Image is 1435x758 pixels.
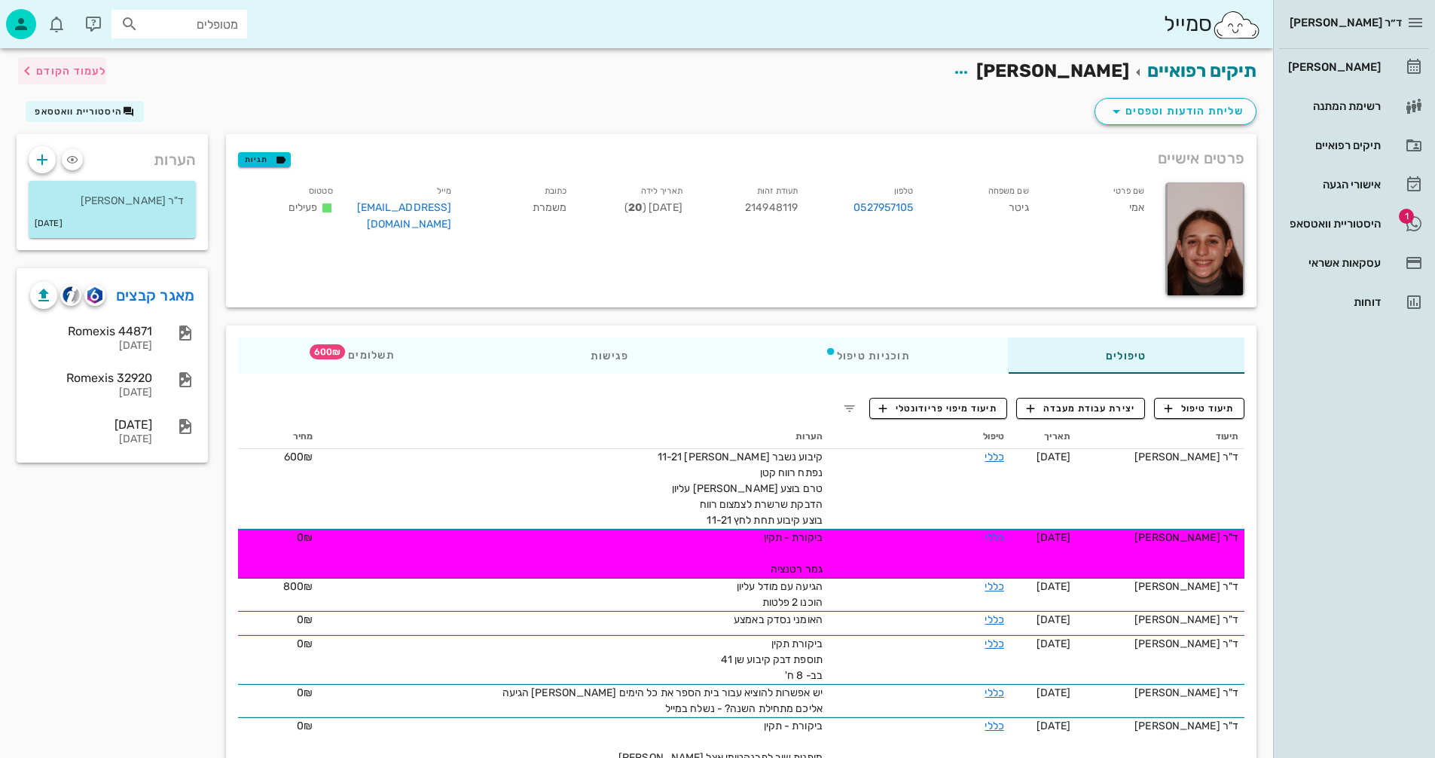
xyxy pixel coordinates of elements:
div: ד"ר [PERSON_NAME] [1082,579,1238,594]
a: [PERSON_NAME] [1279,49,1429,85]
button: cliniview logo [60,285,81,306]
th: הערות [319,425,828,449]
button: לעמוד הקודם [18,57,106,84]
span: 0₪ [297,613,313,626]
span: 800₪ [283,580,313,593]
span: משמרת [533,201,567,214]
th: תיעוד [1076,425,1244,449]
span: ד״ר [PERSON_NAME] [1290,16,1402,29]
a: רשימת המתנה [1279,88,1429,124]
div: סמייל [1164,8,1261,41]
span: [DATE] [1037,686,1070,699]
span: 0₪ [297,720,313,732]
small: כתובת [545,186,567,196]
div: Romexis 32920 [30,371,152,385]
a: תיקים רפואיים [1147,60,1256,81]
span: תג [310,344,345,359]
strong: 20 [628,201,643,214]
div: הערות [17,134,208,178]
button: שליחת הודעות וטפסים [1095,98,1256,125]
img: cliniview logo [63,286,80,304]
span: הגיעה עם מודל עליון הוכנו 2 פלטות [737,580,823,609]
span: 600₪ [284,451,313,463]
span: תג [44,12,53,21]
div: [PERSON_NAME] [1285,61,1381,73]
span: פרטים אישיים [1158,146,1244,170]
div: ד"ר [PERSON_NAME] [1082,685,1238,701]
small: מייל [437,186,451,196]
small: [DATE] [35,215,63,232]
button: romexis logo [84,285,105,306]
div: אמי [1041,179,1156,242]
div: [DATE] [30,417,152,432]
span: [DATE] [1037,613,1070,626]
span: [DATE] [1037,720,1070,732]
img: romexis logo [87,287,102,304]
p: ד"ר [PERSON_NAME] [41,193,184,209]
div: היסטוריית וואטסאפ [1285,218,1381,230]
div: [DATE] [30,340,152,353]
span: תשלומים [336,350,395,361]
span: קיבוע נשבר [PERSON_NAME] 11-21 נפתח רווח קטן טרם בוצע [PERSON_NAME] עליון הדבקת שרשרת לצמצום רווח... [658,451,823,527]
span: היסטוריית וואטסאפ [35,106,122,117]
a: כללי [985,686,1003,699]
a: תגהיסטוריית וואטסאפ [1279,206,1429,242]
a: כללי [985,613,1003,626]
div: תוכניות טיפול [727,338,1008,374]
button: יצירת עבודת מעבדה [1016,398,1145,419]
span: תג [1399,209,1414,224]
a: כללי [985,637,1003,650]
a: עסקאות אשראי [1279,245,1429,281]
small: טלפון [894,186,914,196]
div: ד"ר [PERSON_NAME] [1082,612,1238,628]
a: כללי [985,580,1003,593]
div: דוחות [1285,296,1381,308]
th: מחיר [238,425,319,449]
span: תיעוד טיפול [1165,402,1235,415]
div: אישורי הגעה [1285,179,1381,191]
span: 0₪ [297,531,313,544]
span: [DATE] ( ) [624,201,682,214]
a: 0527957105 [853,200,913,216]
span: ביקורת תקין תוספת דבק קיבוע שן 41 בב- 8 ח' [721,637,823,682]
div: ד"ר [PERSON_NAME] [1082,530,1238,546]
th: טיפול [829,425,1010,449]
small: תאריך לידה [641,186,682,196]
div: ד"ר [PERSON_NAME] [1082,636,1238,652]
th: תאריך [1010,425,1076,449]
span: [DATE] [1037,451,1070,463]
button: תיעוד טיפול [1154,398,1244,419]
span: תיעוד מיפוי פריודונטלי [879,402,997,415]
div: עסקאות אשראי [1285,257,1381,269]
div: גיטר [925,179,1040,242]
a: כללי [985,720,1003,732]
span: ביקורת - תקין גמר רטנציה [764,531,823,576]
div: ד"ר [PERSON_NAME] [1082,449,1238,465]
button: תגיות [238,152,291,167]
div: [DATE] [30,387,152,399]
div: ד"ר [PERSON_NAME] [1082,718,1238,734]
span: יצירת עבודת מעבדה [1027,402,1135,415]
span: 214948119 [745,201,798,214]
a: כללי [985,451,1003,463]
div: [DATE] [30,433,152,446]
span: לעמוד הקודם [36,65,106,78]
div: טיפולים [1008,338,1244,374]
div: פגישות [493,338,727,374]
div: תיקים רפואיים [1285,139,1381,151]
small: סטטוס [309,186,333,196]
button: היסטוריית וואטסאפ [26,101,144,122]
span: האומני נסדק באמצע [734,613,823,626]
span: [DATE] [1037,637,1070,650]
span: פעילים [289,201,318,214]
small: תעודת זהות [757,186,798,196]
span: יש אפשרות להוציא עבור בית הספר את כל הימים [PERSON_NAME] הגיעה אליכם מתחילת השנה? - נשלח במייל [502,686,823,715]
div: רשימת המתנה [1285,100,1381,112]
span: [PERSON_NAME] [976,60,1129,81]
small: שם משפחה [988,186,1029,196]
a: מאגר קבצים [116,283,195,307]
a: [EMAIL_ADDRESS][DOMAIN_NAME] [357,201,452,231]
small: שם פרטי [1113,186,1144,196]
span: תגיות [245,153,284,167]
span: 0₪ [297,686,313,699]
